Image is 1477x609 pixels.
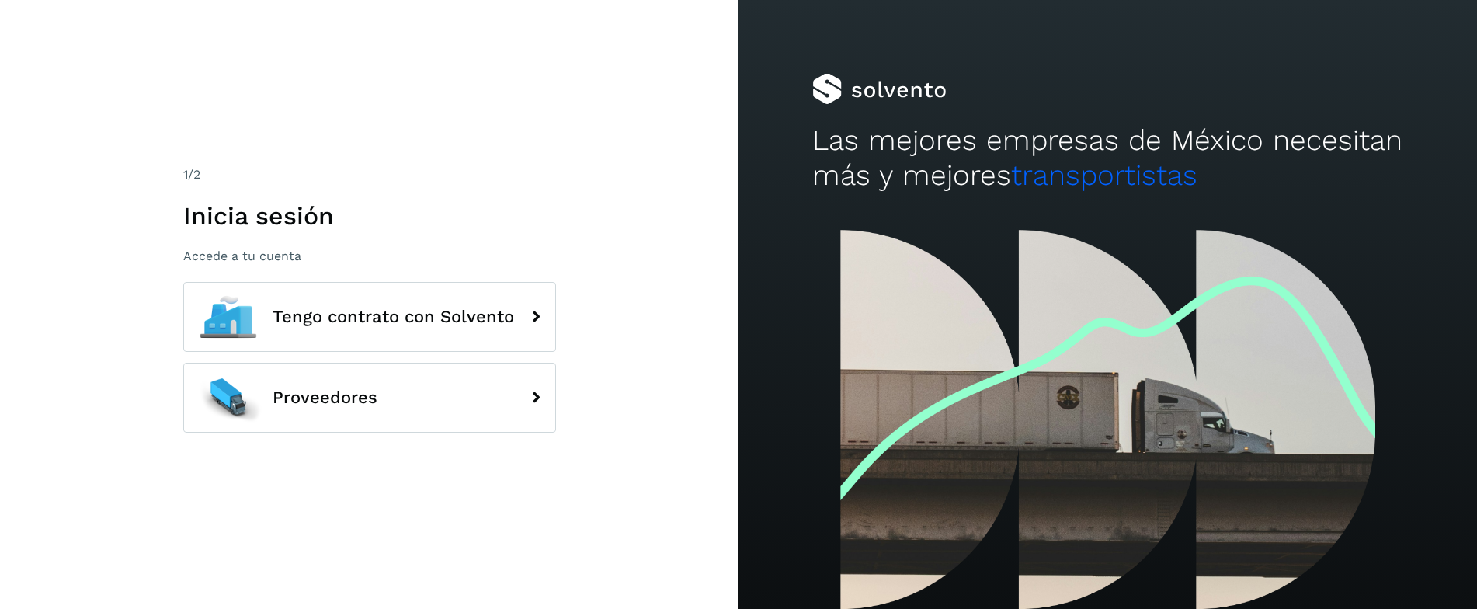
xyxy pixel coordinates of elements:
[183,282,556,352] button: Tengo contrato con Solvento
[183,167,188,182] span: 1
[1011,158,1197,192] span: transportistas
[183,165,556,184] div: /2
[273,308,514,326] span: Tengo contrato con Solvento
[183,363,556,433] button: Proveedores
[812,124,1403,193] h2: Las mejores empresas de México necesitan más y mejores
[273,388,377,407] span: Proveedores
[183,249,556,263] p: Accede a tu cuenta
[183,201,556,231] h1: Inicia sesión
